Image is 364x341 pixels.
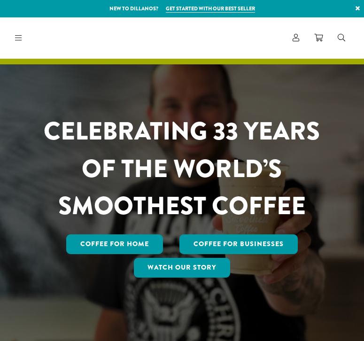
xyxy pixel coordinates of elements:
[330,30,353,46] a: Search
[66,234,163,254] a: Coffee for Home
[134,258,231,278] a: Watch Our Story
[36,113,328,225] h1: CELEBRATING 33 YEARS OF THE WORLD’S SMOOTHEST COFFEE
[179,234,298,254] a: Coffee For Businesses
[166,5,255,13] a: Get started with our best seller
